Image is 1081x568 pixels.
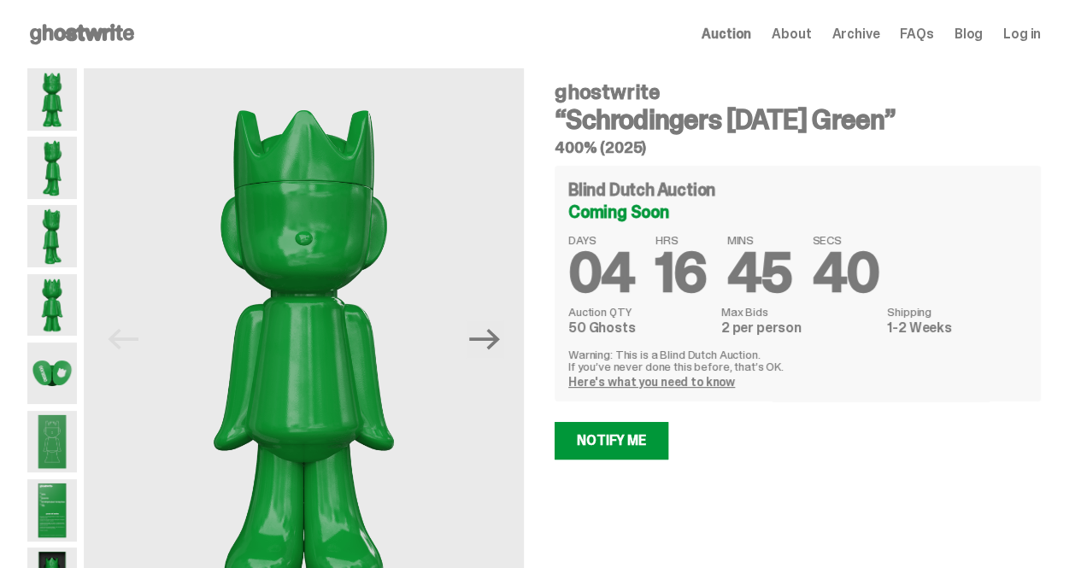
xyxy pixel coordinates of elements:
h4: ghostwrite [555,82,1041,102]
img: Schrodinger_Green_Hero_9.png [27,411,77,473]
span: DAYS [568,234,635,246]
a: Blog [955,27,983,41]
div: Coming Soon [568,203,1027,220]
span: HRS [655,234,707,246]
span: 40 [812,237,878,308]
span: SECS [812,234,878,246]
a: About [772,27,811,41]
dd: 1-2 Weeks [887,321,1027,335]
dt: Auction QTY [568,306,711,318]
h3: “Schrodingers [DATE] Green” [555,106,1041,133]
img: Schrodinger_Green_Hero_3.png [27,205,77,267]
img: Schrodinger_Green_Hero_12.png [27,479,77,542]
a: Notify Me [555,422,668,460]
dd: 2 per person [721,321,877,335]
img: Schrodinger_Green_Hero_7.png [27,343,77,405]
p: Warning: This is a Blind Dutch Auction. If you’ve never done this before, that’s OK. [568,348,1027,372]
a: Here's what you need to know [568,374,735,389]
dt: Max Bids [721,306,877,318]
dt: Shipping [887,306,1027,318]
img: Schrodinger_Green_Hero_1.png [27,68,77,131]
button: Next [466,320,503,358]
a: Log in [1003,27,1041,41]
a: Archive [831,27,879,41]
img: Schrodinger_Green_Hero_2.png [27,137,77,199]
h4: Blind Dutch Auction [568,181,715,198]
dd: 50 Ghosts [568,321,711,335]
span: 04 [568,237,635,308]
span: MINS [727,234,792,246]
h5: 400% (2025) [555,140,1041,155]
span: 16 [655,237,707,308]
span: 45 [727,237,792,308]
a: FAQs [900,27,933,41]
img: Schrodinger_Green_Hero_6.png [27,274,77,337]
a: Auction [702,27,751,41]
